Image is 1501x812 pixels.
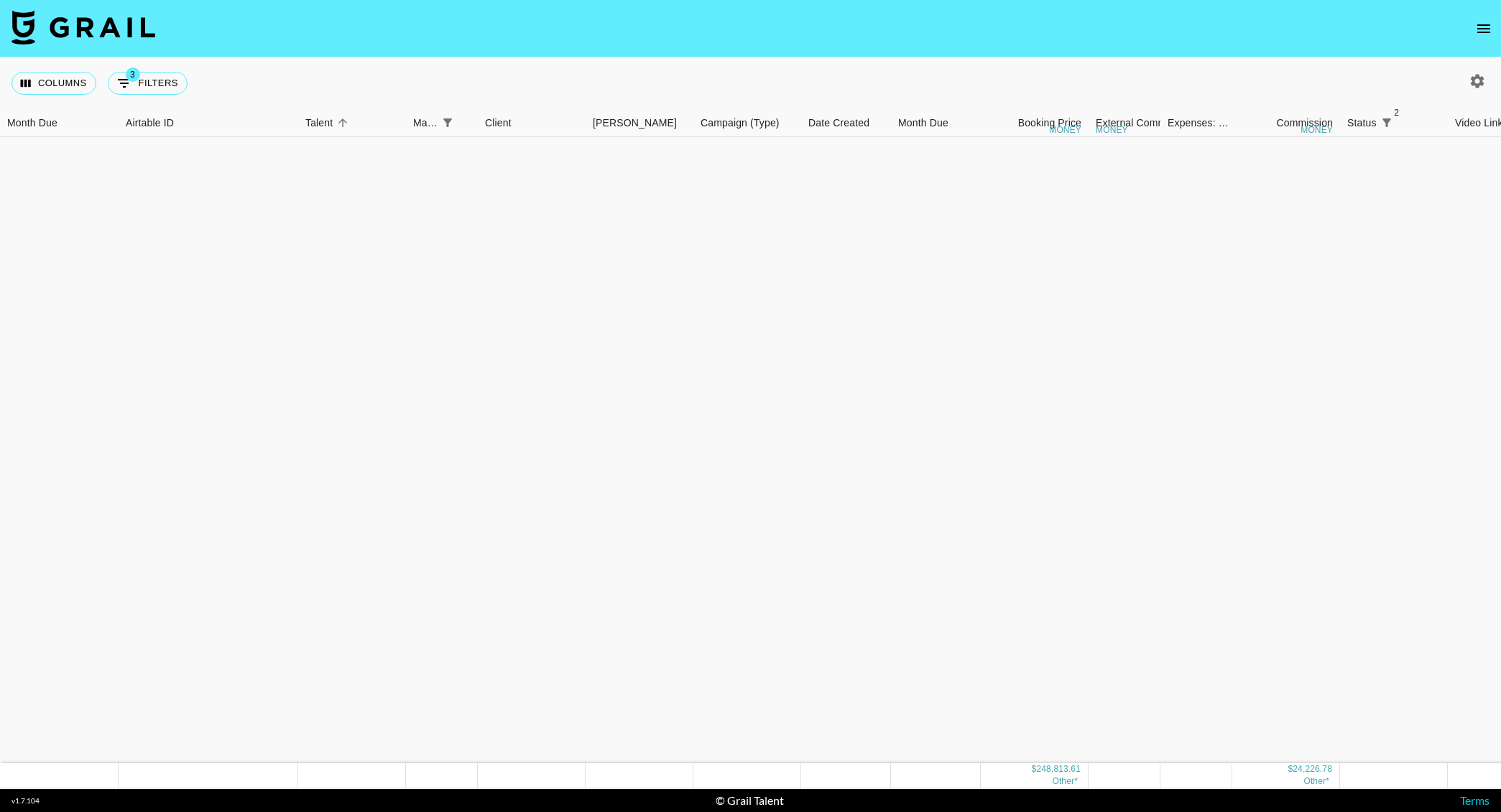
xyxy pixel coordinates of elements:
[1460,793,1490,807] a: Terms
[298,109,406,137] div: Talent
[801,109,891,137] div: Date Created
[1288,763,1293,775] div: $
[1036,763,1081,775] div: 248,813.61
[458,113,478,133] button: Sort
[716,793,784,808] div: © Grail Talent
[438,113,458,133] div: 1 active filter
[1397,113,1417,133] button: Sort
[1303,776,1329,786] span: € 156.20, CA$ 3,590.65
[586,109,693,137] div: Booker
[1276,109,1333,137] div: Commission
[1377,113,1397,133] div: 2 active filters
[1160,109,1232,137] div: Expenses: Remove Commission?
[898,109,948,137] div: Month Due
[7,109,57,137] div: Month Due
[1018,109,1081,137] div: Booking Price
[891,109,981,137] div: Month Due
[478,109,586,137] div: Client
[413,109,438,137] div: Manager
[1032,763,1037,775] div: $
[1390,106,1404,120] span: 2
[1096,109,1193,137] div: External Commission
[406,109,478,137] div: Manager
[1168,109,1229,137] div: Expenses: Remove Commission?
[1049,126,1081,134] div: money
[305,109,333,137] div: Talent
[438,113,458,133] button: Show filters
[693,109,801,137] div: Campaign (Type)
[1347,109,1377,137] div: Status
[593,109,677,137] div: [PERSON_NAME]
[11,72,96,95] button: Select columns
[333,113,353,133] button: Sort
[126,109,174,137] div: Airtable ID
[108,72,188,95] button: Show filters
[11,10,155,45] img: Grail Talent
[1340,109,1448,137] div: Status
[485,109,512,137] div: Client
[126,67,140,82] span: 3
[1469,14,1498,43] button: open drawer
[1293,763,1332,775] div: 24,226.78
[11,796,40,806] div: v 1.7.104
[808,109,869,137] div: Date Created
[1052,776,1078,786] span: € 1,600.00, CA$ 36,797.46
[1301,126,1333,134] div: money
[1096,126,1128,134] div: money
[701,109,780,137] div: Campaign (Type)
[1377,113,1397,133] button: Show filters
[119,109,298,137] div: Airtable ID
